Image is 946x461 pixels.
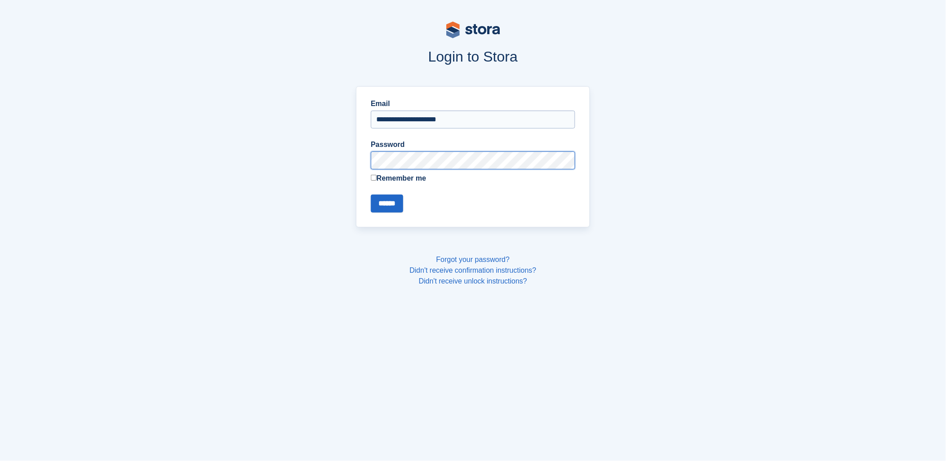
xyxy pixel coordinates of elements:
label: Email [371,98,575,109]
a: Forgot your password? [436,256,510,263]
img: stora-logo-53a41332b3708ae10de48c4981b4e9114cc0af31d8433b30ea865607fb682f29.svg [446,22,500,38]
a: Didn't receive unlock instructions? [419,277,527,285]
input: Remember me [371,175,377,181]
label: Remember me [371,173,575,184]
h1: Login to Stora [185,49,761,65]
label: Password [371,139,575,150]
a: Didn't receive confirmation instructions? [409,266,536,274]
